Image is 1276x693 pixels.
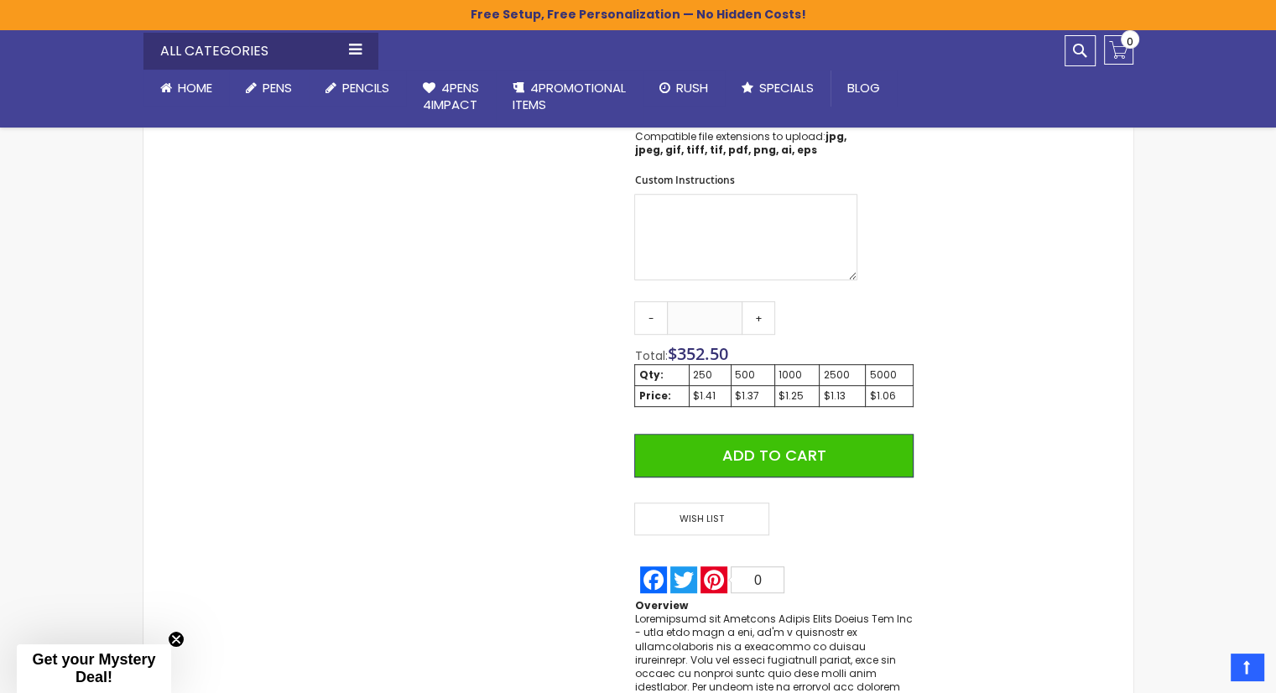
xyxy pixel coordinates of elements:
[638,566,669,593] a: Facebook
[634,598,687,612] strong: Overview
[823,368,862,382] div: 2500
[869,368,909,382] div: 5000
[263,79,292,96] span: Pens
[779,368,816,382] div: 1000
[423,79,479,113] span: 4Pens 4impact
[847,79,880,96] span: Blog
[735,389,771,403] div: $1.37
[634,301,668,335] a: -
[32,651,155,685] span: Get your Mystery Deal!
[693,368,727,382] div: 250
[735,368,771,382] div: 500
[229,70,309,107] a: Pens
[643,70,725,107] a: Rush
[143,70,229,107] a: Home
[823,389,862,403] div: $1.13
[742,301,775,335] a: +
[676,79,708,96] span: Rush
[634,130,857,157] p: Compatible file extensions to upload:
[693,389,727,403] div: $1.41
[342,79,389,96] span: Pencils
[1104,35,1133,65] a: 0
[754,573,762,587] span: 0
[309,70,406,107] a: Pencils
[634,503,768,535] span: Wish List
[634,173,734,187] span: Custom Instructions
[759,79,814,96] span: Specials
[667,342,727,365] span: $
[513,79,626,113] span: 4PROMOTIONAL ITEMS
[406,70,496,124] a: 4Pens4impact
[1127,34,1133,49] span: 0
[168,631,185,648] button: Close teaser
[869,389,909,403] div: $1.06
[638,367,663,382] strong: Qty:
[638,388,670,403] strong: Price:
[831,70,897,107] a: Blog
[676,342,727,365] span: 352.50
[634,434,913,477] button: Add to Cart
[178,79,212,96] span: Home
[143,33,378,70] div: All Categories
[779,389,816,403] div: $1.25
[496,70,643,124] a: 4PROMOTIONALITEMS
[669,566,699,593] a: Twitter
[634,129,846,157] strong: jpg, jpeg, gif, tiff, tif, pdf, png, ai, eps
[699,566,786,593] a: Pinterest0
[725,70,831,107] a: Specials
[17,644,171,693] div: Get your Mystery Deal!Close teaser
[722,445,826,466] span: Add to Cart
[634,347,667,364] span: Total:
[634,503,773,535] a: Wish List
